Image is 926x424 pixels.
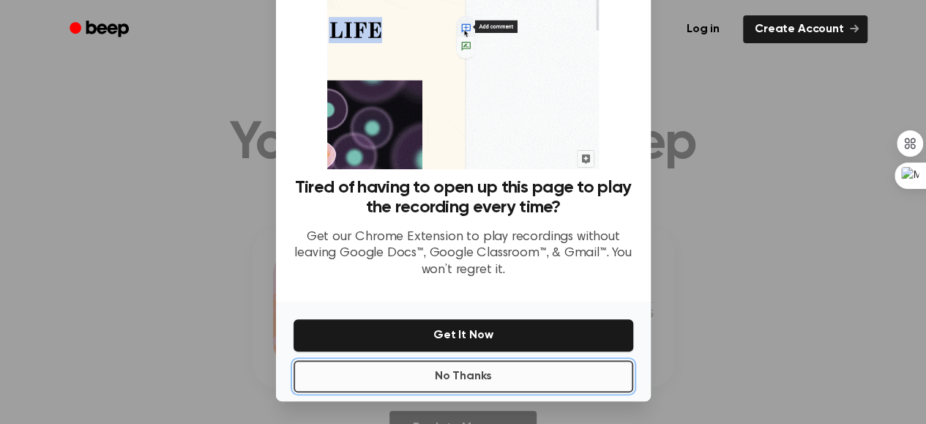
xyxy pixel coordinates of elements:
p: Get our Chrome Extension to play recordings without leaving Google Docs™, Google Classroom™, & Gm... [294,229,633,279]
a: Create Account [743,15,867,43]
button: Get It Now [294,319,633,352]
button: No Thanks [294,360,633,393]
a: Beep [59,15,142,44]
a: Log in [672,12,734,46]
h3: Tired of having to open up this page to play the recording every time? [294,178,633,217]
